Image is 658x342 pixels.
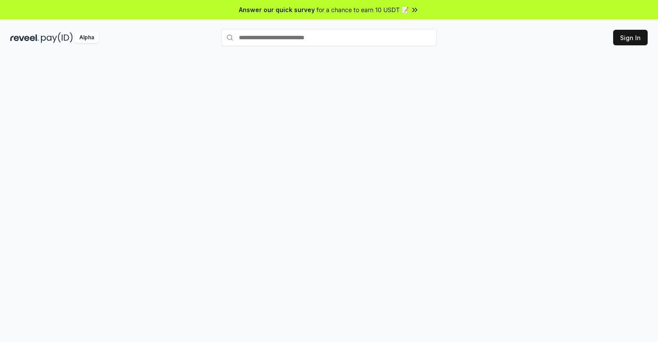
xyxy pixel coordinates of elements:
[316,5,409,14] span: for a chance to earn 10 USDT 📝
[75,32,99,43] div: Alpha
[239,5,315,14] span: Answer our quick survey
[10,32,39,43] img: reveel_dark
[41,32,73,43] img: pay_id
[613,30,648,45] button: Sign In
